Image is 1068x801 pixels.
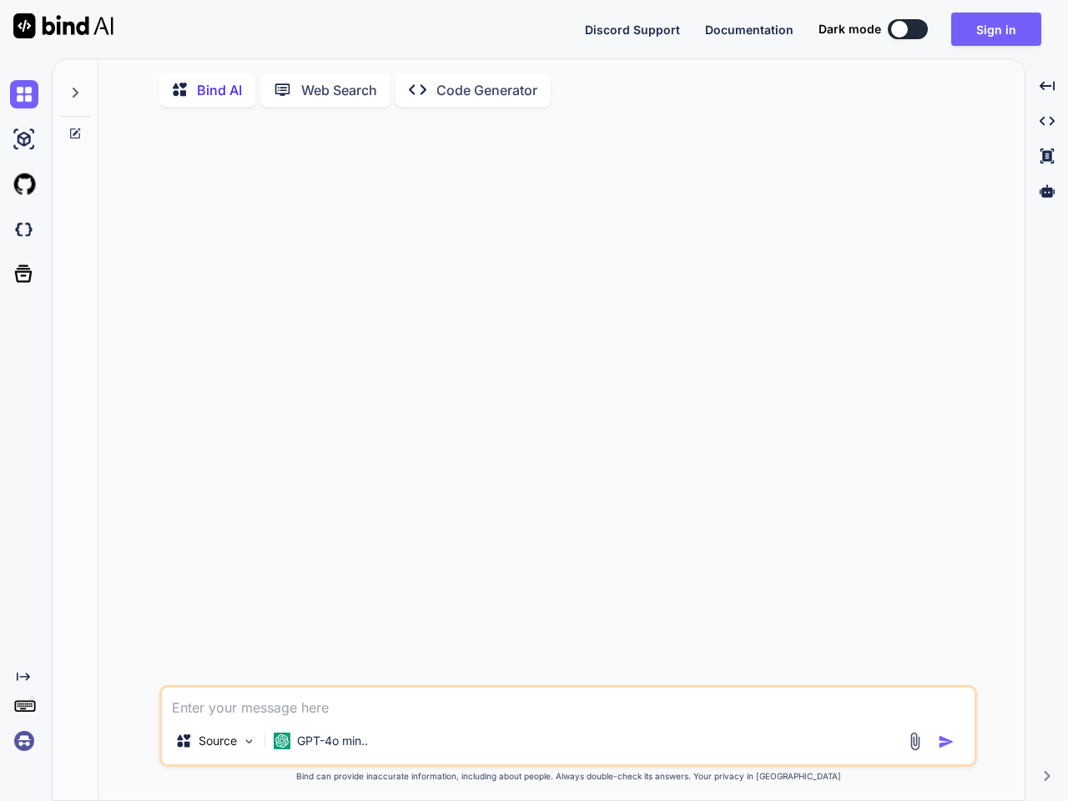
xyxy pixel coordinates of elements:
[905,732,924,751] img: attachment
[10,727,38,755] img: signin
[197,80,242,100] p: Bind AI
[13,13,113,38] img: Bind AI
[10,170,38,199] img: githubLight
[159,770,977,783] p: Bind can provide inaccurate information, including about people. Always double-check its answers....
[274,733,290,749] img: GPT-4o mini
[819,21,881,38] span: Dark mode
[199,733,237,749] p: Source
[301,80,377,100] p: Web Search
[10,80,38,108] img: chat
[10,125,38,154] img: ai-studio
[436,80,537,100] p: Code Generator
[585,23,680,37] span: Discord Support
[951,13,1041,46] button: Sign in
[585,21,680,38] button: Discord Support
[10,215,38,244] img: darkCloudIdeIcon
[242,734,256,748] img: Pick Models
[705,23,793,37] span: Documentation
[705,21,793,38] button: Documentation
[297,733,368,749] p: GPT-4o min..
[938,733,955,750] img: icon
